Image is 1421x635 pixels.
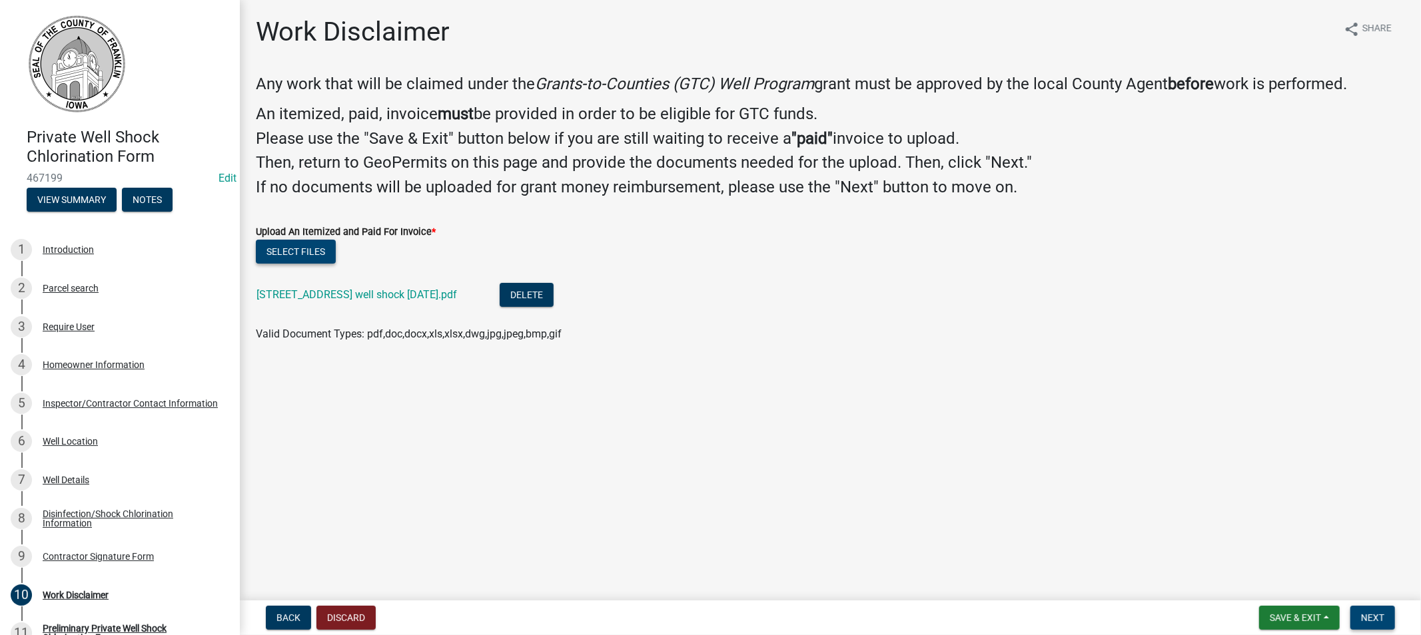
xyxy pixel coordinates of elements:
button: Select files [256,240,336,264]
img: Franklin County, Iowa [27,14,127,114]
i: Grants-to-Counties (GTC) Well Program [535,75,814,93]
div: Contractor Signature Form [43,552,154,561]
h4: An itemized, paid, invoice be provided in order to be eligible for GTC funds. [256,105,1405,124]
h4: Any work that will be claimed under the grant must be approved by the local County Agent work is ... [256,75,1405,94]
div: 9 [11,546,32,567]
div: 2 [11,278,32,299]
span: Next [1361,612,1384,623]
span: Valid Document Types: pdf,doc,docx,xls,xlsx,dwg,jpg,jpeg,bmp,gif [256,327,562,340]
button: Next [1350,606,1395,630]
a: Edit [219,172,237,184]
div: Disinfection/Shock Chlorination Information [43,509,219,528]
h4: Private Well Shock Chlorination Form [27,128,229,166]
span: 467199 [27,172,213,184]
span: Back [276,612,300,623]
span: Share [1362,21,1392,37]
button: Notes [122,188,173,212]
div: Homeowner Information [43,360,145,369]
div: Well Location [43,437,98,446]
div: 1 [11,239,32,260]
div: Well Details [43,475,89,485]
div: Work Disclaimer [43,590,109,600]
button: Save & Exit [1259,606,1340,630]
h1: Work Disclaimer [256,16,450,48]
label: Upload An Itemized and Paid For Invoice [256,228,436,237]
div: 8 [11,508,32,529]
div: 6 [11,431,32,452]
div: 5 [11,393,32,414]
wm-modal-confirm: Delete Document [500,290,554,302]
div: Parcel search [43,284,99,293]
div: 3 [11,316,32,337]
button: Back [266,606,311,630]
div: 7 [11,469,32,491]
wm-modal-confirm: Summary [27,195,117,206]
h4: Then, return to GeoPermits on this page and provide the documents needed for the upload. Then, cl... [256,153,1405,172]
span: Save & Exit [1270,612,1321,623]
button: View Summary [27,188,117,212]
div: Inspector/Contractor Contact Information [43,399,218,408]
div: 10 [11,584,32,606]
i: share [1344,21,1360,37]
wm-modal-confirm: Edit Application Number [219,172,237,184]
strong: "paid" [791,129,833,148]
strong: must [438,105,474,123]
h4: If no documents will be uploaded for grant money reimbursement, please use the "Next" button to m... [256,178,1405,197]
button: shareShare [1333,16,1402,42]
wm-modal-confirm: Notes [122,195,173,206]
div: 4 [11,354,32,375]
button: Discard [316,606,376,630]
div: Require User [43,322,95,331]
strong: before [1168,75,1214,93]
a: [STREET_ADDRESS] well shock [DATE].pdf [256,288,457,301]
button: Delete [500,283,554,307]
div: Introduction [43,245,94,254]
h4: Please use the "Save & Exit" button below if you are still waiting to receive a invoice to upload. [256,129,1405,148]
